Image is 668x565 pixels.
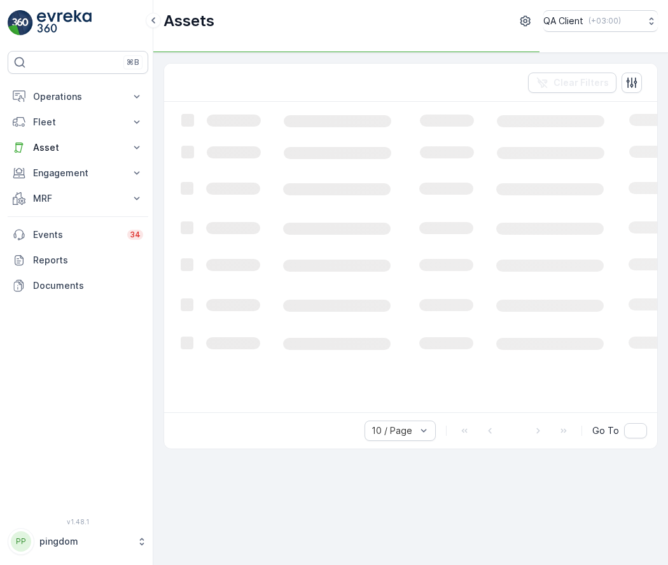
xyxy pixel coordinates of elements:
img: logo [8,10,33,36]
div: PP [11,531,31,552]
p: ⌘B [127,57,139,67]
a: Documents [8,273,148,298]
button: Fleet [8,109,148,135]
button: Engagement [8,160,148,186]
p: 34 [130,230,141,240]
button: MRF [8,186,148,211]
button: QA Client(+03:00) [543,10,658,32]
p: Clear Filters [553,76,609,89]
button: Operations [8,84,148,109]
button: Asset [8,135,148,160]
span: v 1.48.1 [8,518,148,526]
span: Go To [592,424,619,437]
a: Reports [8,248,148,273]
p: Events [33,228,120,241]
p: QA Client [543,15,583,27]
img: logo_light-DOdMpM7g.png [37,10,92,36]
p: Operations [33,90,123,103]
button: Clear Filters [528,73,616,93]
p: Asset [33,141,123,154]
p: Engagement [33,167,123,179]
p: Fleet [33,116,123,129]
p: pingdom [39,535,130,548]
p: ( +03:00 ) [588,16,621,26]
p: Documents [33,279,143,292]
p: MRF [33,192,123,205]
p: Reports [33,254,143,267]
a: Events34 [8,222,148,248]
p: Assets [164,11,214,31]
button: PPpingdom [8,528,148,555]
